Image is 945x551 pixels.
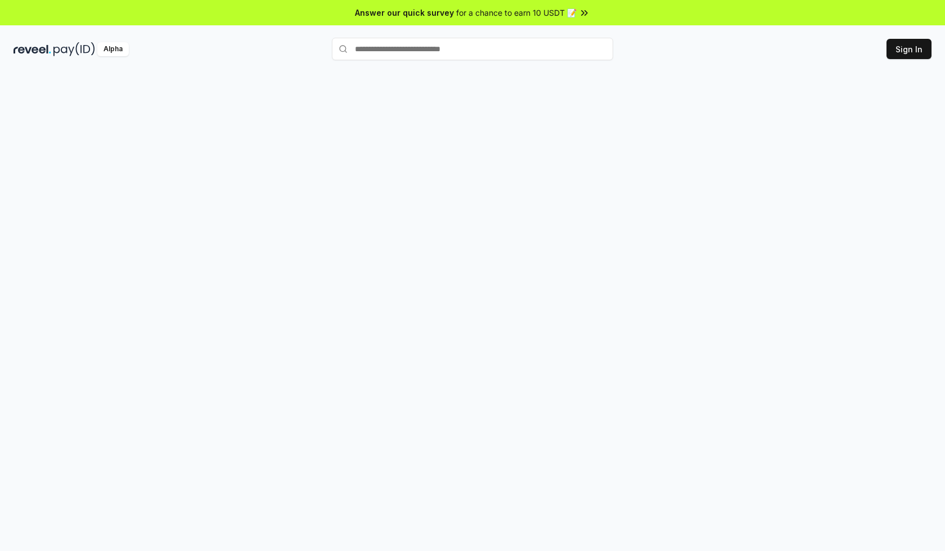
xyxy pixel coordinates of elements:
[53,42,95,56] img: pay_id
[886,39,931,59] button: Sign In
[13,42,51,56] img: reveel_dark
[456,7,577,19] span: for a chance to earn 10 USDT 📝
[97,42,129,56] div: Alpha
[355,7,454,19] span: Answer our quick survey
